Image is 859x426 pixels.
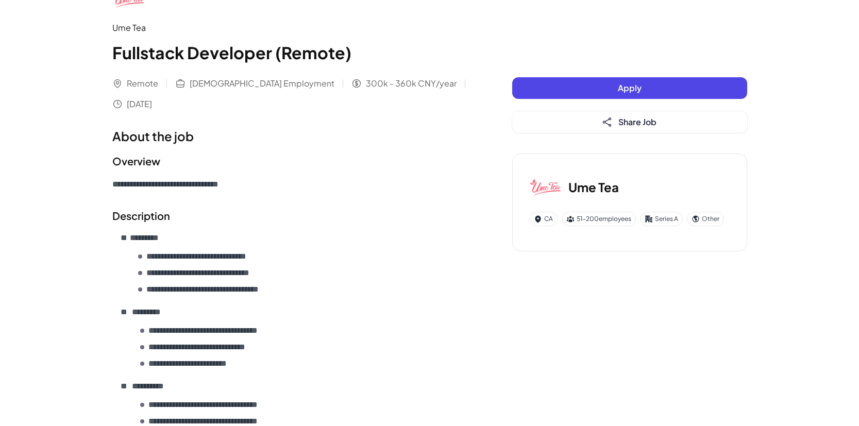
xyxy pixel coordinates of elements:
[112,127,471,145] h1: About the job
[512,111,747,133] button: Share Job
[529,212,558,226] div: CA
[112,154,471,169] h2: Overview
[618,82,642,93] span: Apply
[112,22,471,34] div: Ume Tea
[640,212,683,226] div: Series A
[127,77,158,90] span: Remote
[568,178,619,196] h3: Ume Tea
[687,212,724,226] div: Other
[112,40,471,65] h1: Fullstack Developer (Remote)
[618,116,656,127] span: Share Job
[112,208,471,224] h2: Description
[127,98,152,110] span: [DATE]
[562,212,636,226] div: 51-200 employees
[190,77,334,90] span: [DEMOGRAPHIC_DATA] Employment
[529,171,562,203] img: Um
[366,77,457,90] span: 300k - 360k CNY/year
[512,77,747,99] button: Apply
